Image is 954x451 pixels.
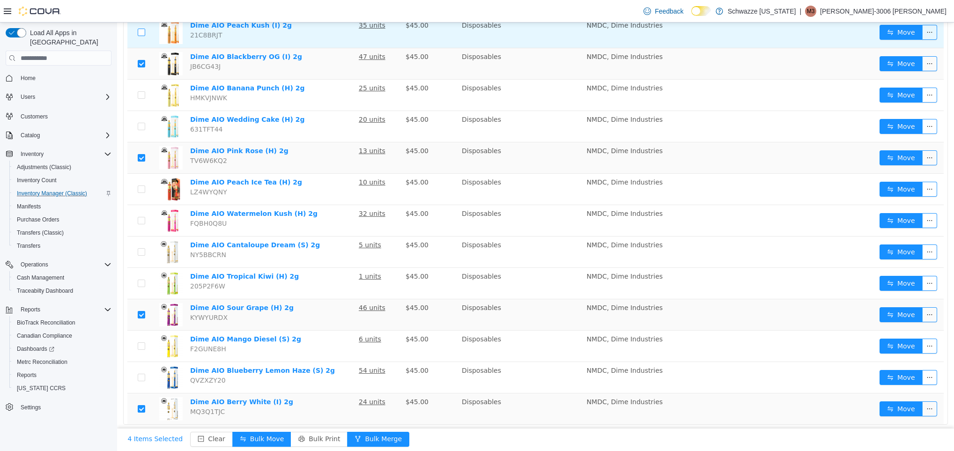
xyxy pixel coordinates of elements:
[470,281,546,289] span: NMDC, Dime Industries
[9,239,115,252] button: Transfers
[288,30,311,38] span: $45.00
[805,2,820,17] button: icon: ellipsis
[73,376,176,383] a: Dime AIO Berry White (I) 2g
[762,222,806,237] button: icon: swapMove
[288,344,311,352] span: $45.00
[2,148,115,161] button: Inventory
[13,162,111,173] span: Adjustments (Classic)
[13,356,71,368] a: Metrc Reconciliation
[17,304,111,315] span: Reports
[73,197,110,205] span: FQBH0Q8U
[21,306,40,313] span: Reports
[242,30,268,38] u: 47 units
[470,313,546,320] span: NMDC, Dime Industries
[13,343,111,355] span: Dashboards
[762,65,806,80] button: icon: swapMove
[73,313,184,320] a: Dime AIO Mango Diesel (S) 2g
[13,356,111,368] span: Metrc Reconciliation
[242,250,264,258] u: 1 units
[799,6,801,17] p: |
[2,109,115,123] button: Customers
[73,354,109,362] span: QVZXZY20
[9,355,115,369] button: Metrc Reconciliation
[42,249,66,273] img: Dime AIO Tropical Kiwi (H) 2g hero shot
[73,344,218,352] a: Dime AIO Blueberry Lemon Haze (S) 2g
[73,166,110,173] span: LZ4WYQNY
[805,96,820,111] button: icon: ellipsis
[42,375,66,398] img: Dime AIO Berry White (I) 2g hero shot
[13,383,111,394] span: Washington CCRS
[762,379,806,394] button: icon: swapMove
[73,9,105,16] span: 21C8BRJT
[13,188,111,199] span: Inventory Manager (Classic)
[9,271,115,284] button: Cash Management
[13,317,111,328] span: BioTrack Reconciliation
[805,34,820,49] button: icon: ellipsis
[805,253,820,268] button: icon: ellipsis
[242,125,268,132] u: 13 units
[13,188,91,199] a: Inventory Manager (Classic)
[17,111,52,122] a: Customers
[762,191,806,206] button: icon: swapMove
[9,213,115,226] button: Purchase Orders
[73,156,185,163] a: Dime AIO Peach Ice Tea (H) 2g
[9,316,115,329] button: BioTrack Reconciliation
[17,332,72,340] span: Canadian Compliance
[17,371,37,379] span: Reports
[470,250,546,258] span: NMDC, Dime Industries
[13,285,77,296] a: Traceabilty Dashboard
[13,272,68,283] a: Cash Management
[762,159,806,174] button: icon: swapMove
[2,71,115,85] button: Home
[13,383,69,394] a: [US_STATE] CCRS
[9,382,115,395] button: [US_STATE] CCRS
[19,7,61,16] img: Cova
[17,130,111,141] span: Catalog
[9,174,115,187] button: Inventory Count
[73,125,171,132] a: Dime AIO Pink Rose (H) 2g
[42,92,66,116] img: Dime AIO Wedding Cake (H) 2g hero shot
[73,229,109,236] span: NY5BBCRN
[805,128,820,143] button: icon: ellipsis
[470,376,546,383] span: NMDC, Dime Industries
[21,132,40,139] span: Catalog
[470,93,546,101] span: NMDC, Dime Industries
[288,250,311,258] span: $45.00
[805,65,820,80] button: icon: ellipsis
[341,26,466,57] td: Disposables
[9,161,115,174] button: Adjustments (Classic)
[17,130,44,141] button: Catalog
[73,250,182,258] a: Dime AIO Tropical Kiwi (H) 2g
[242,156,268,163] u: 10 units
[805,222,820,237] button: icon: ellipsis
[13,175,111,186] span: Inventory Count
[17,384,66,392] span: [US_STATE] CCRS
[242,62,268,69] u: 25 units
[762,128,806,143] button: icon: swapMove
[341,308,466,340] td: Disposables
[762,253,806,268] button: icon: swapMove
[820,6,947,17] p: [PERSON_NAME]-3006 [PERSON_NAME]
[13,370,111,381] span: Reports
[17,110,111,122] span: Customers
[762,96,806,111] button: icon: swapMove
[470,30,546,38] span: NMDC, Dime Industries
[805,6,816,17] div: Marisa-3006 Romero
[17,402,44,413] a: Settings
[805,379,820,394] button: icon: ellipsis
[9,200,115,213] button: Manifests
[341,89,466,120] td: Disposables
[470,344,546,352] span: NMDC, Dime Industries
[17,203,41,210] span: Manifests
[762,285,806,300] button: icon: swapMove
[13,214,111,225] span: Purchase Orders
[470,156,546,163] span: NMDC, Dime Industries
[242,344,268,352] u: 54 units
[73,291,111,299] span: KYWYURDX
[26,28,111,47] span: Load All Apps in [GEOGRAPHIC_DATA]
[762,347,806,362] button: icon: swapMove
[13,330,76,341] a: Canadian Compliance
[655,7,683,16] span: Feedback
[13,227,67,238] a: Transfers (Classic)
[288,376,311,383] span: $45.00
